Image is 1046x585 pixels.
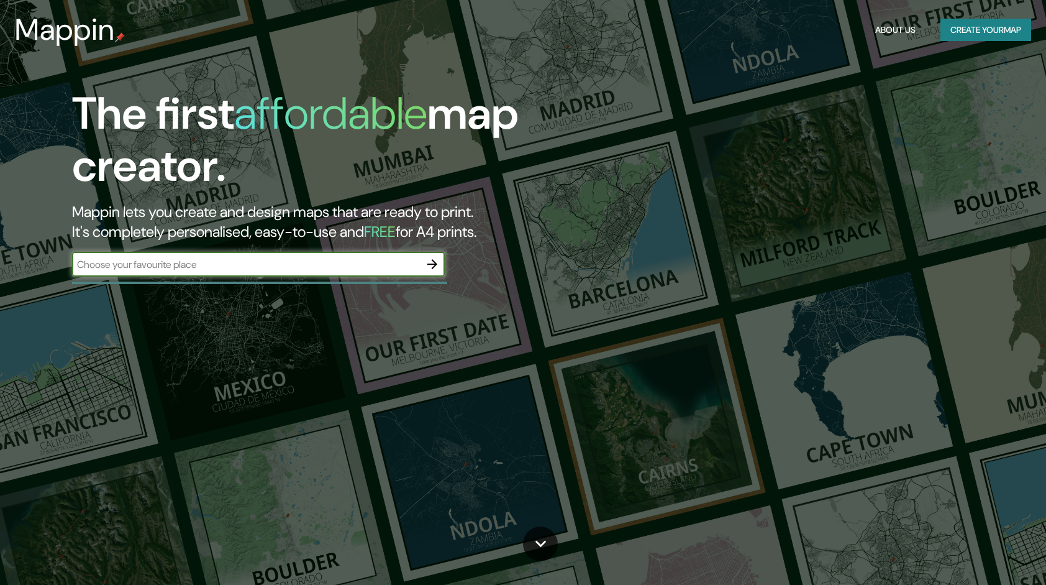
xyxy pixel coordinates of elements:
input: Choose your favourite place [72,257,420,272]
h1: The first map creator. [72,88,595,202]
iframe: Help widget launcher [935,537,1032,571]
h5: FREE [364,222,396,241]
h1: affordable [234,85,427,142]
h3: Mappin [15,12,115,47]
img: mappin-pin [115,32,125,42]
button: Create yourmap [940,19,1031,42]
h2: Mappin lets you create and design maps that are ready to print. It's completely personalised, eas... [72,202,595,242]
button: About Us [870,19,921,42]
